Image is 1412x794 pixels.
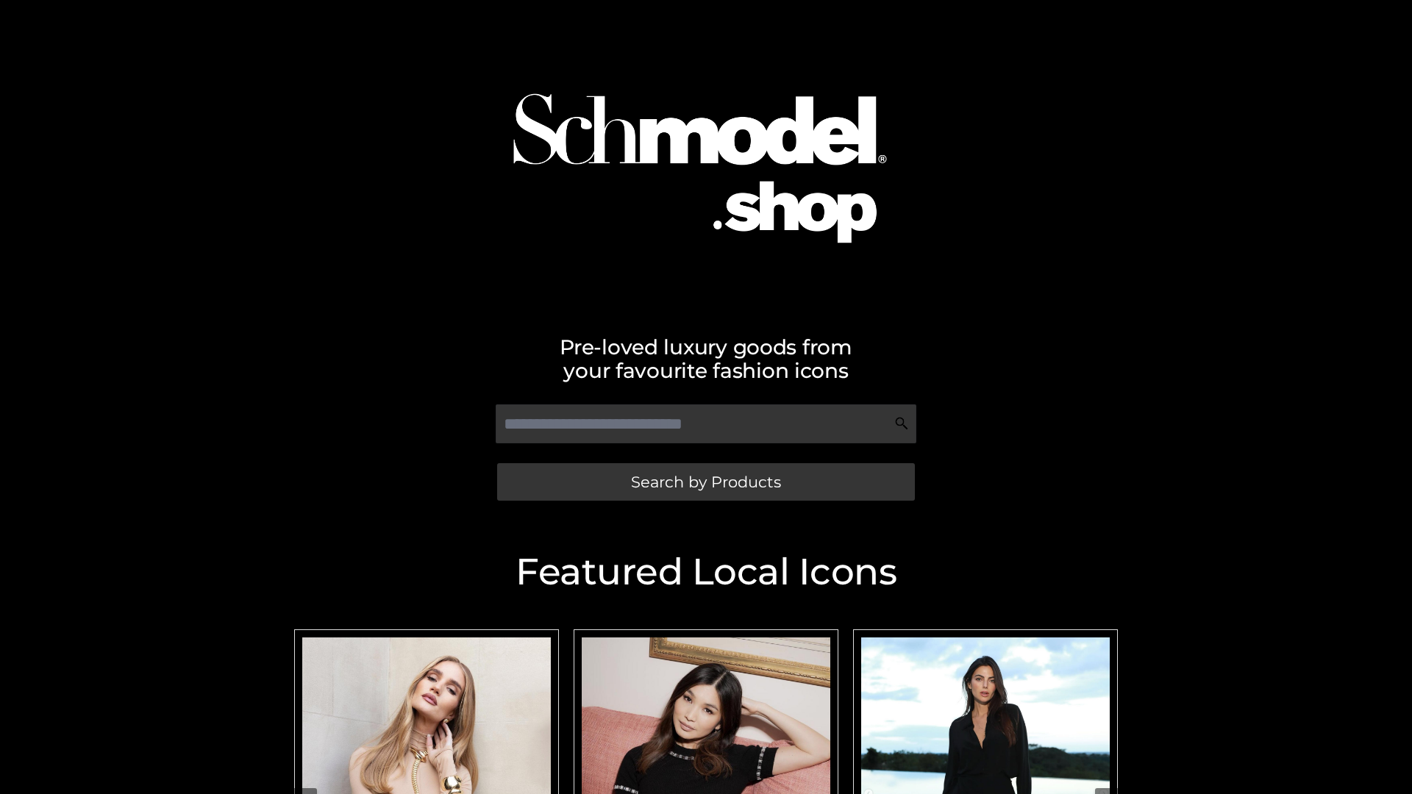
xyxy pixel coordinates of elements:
span: Search by Products [631,474,781,490]
h2: Pre-loved luxury goods from your favourite fashion icons [287,335,1125,382]
h2: Featured Local Icons​ [287,554,1125,590]
img: Search Icon [894,416,909,431]
a: Search by Products [497,463,915,501]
